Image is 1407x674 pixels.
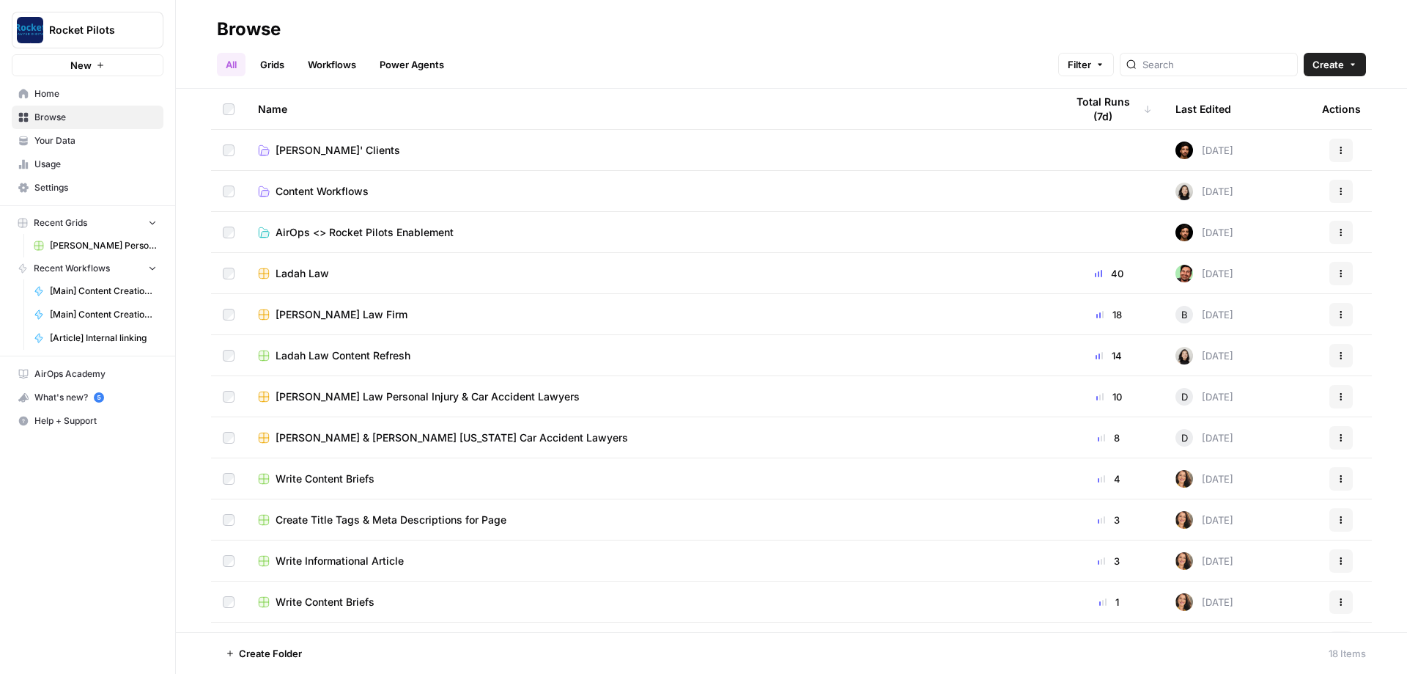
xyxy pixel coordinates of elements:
span: AirOps Academy [34,367,157,381]
a: Write Content Briefs [258,472,1042,486]
div: 3 [1066,513,1152,527]
span: Home [34,87,157,100]
img: t5ef5oef8zpw1w4g2xghobes91mw [1175,183,1193,200]
div: 10 [1066,389,1152,404]
a: [Article] Internal linking [27,326,163,350]
a: Write Content Briefs [258,595,1042,609]
span: Filter [1068,57,1091,72]
a: [PERSON_NAME]' Clients [258,143,1042,158]
span: Write Informational Article [276,554,404,568]
div: Last Edited [1175,89,1231,129]
span: Create Folder [239,646,302,661]
div: 4 [1066,472,1152,486]
a: Usage [12,153,163,176]
button: Workspace: Rocket Pilots [12,12,163,48]
a: Browse [12,106,163,129]
span: [PERSON_NAME] Law Personal Injury & Car Accident Lawyers [276,389,580,404]
button: Recent Workflows [12,257,163,279]
span: Recent Workflows [34,262,110,275]
div: [DATE] [1175,593,1233,611]
span: AirOps <> Rocket Pilots Enablement [276,225,454,240]
a: Settings [12,176,163,199]
div: [DATE] [1175,306,1233,323]
img: s97njzuoxvuhx495axgpmnahud50 [1175,470,1193,488]
span: [Main] Content Creation Article [50,308,157,321]
a: [PERSON_NAME] & [PERSON_NAME] [US_STATE] Car Accident Lawyers [258,431,1042,445]
button: Create [1304,53,1366,76]
a: AirOps <> Rocket Pilots Enablement [258,225,1042,240]
div: Name [258,89,1042,129]
a: Home [12,82,163,106]
a: Your Data [12,129,163,153]
img: s97njzuoxvuhx495axgpmnahud50 [1175,593,1193,611]
span: Ladah Law [276,266,329,281]
a: Create Title Tags & Meta Descriptions for Page [258,513,1042,527]
span: D [1181,431,1188,445]
div: [DATE] [1175,347,1233,365]
div: 3 [1066,554,1152,568]
a: [PERSON_NAME] Law Personal Injury & Car Accident Lawyers [258,389,1042,404]
div: [DATE] [1175,265,1233,282]
a: Content Workflows [258,184,1042,199]
a: All [217,53,245,76]
button: Help + Support [12,409,163,433]
span: [Article] Internal linking [50,331,157,345]
text: 5 [97,394,100,401]
div: 18 [1066,307,1152,322]
div: What's new? [12,387,163,409]
span: Browse [34,111,157,124]
button: What's new? 5 [12,386,163,409]
span: Write Content Briefs [276,472,374,486]
span: Write Content Briefs [276,595,374,609]
span: [PERSON_NAME] Law Firm [276,307,407,322]
span: [PERSON_NAME]' Clients [276,143,400,158]
a: [Main] Content Creation Article [27,303,163,326]
button: Recent Grids [12,212,163,234]
div: Actions [1322,89,1361,129]
span: Usage [34,158,157,171]
button: New [12,54,163,76]
span: New [70,58,92,73]
div: 40 [1066,266,1152,281]
img: t5ef5oef8zpw1w4g2xghobes91mw [1175,347,1193,365]
img: s97njzuoxvuhx495axgpmnahud50 [1175,511,1193,529]
span: [PERSON_NAME] & [PERSON_NAME] [US_STATE] Car Accident Lawyers [276,431,628,445]
span: Rocket Pilots [49,23,138,37]
span: Help + Support [34,414,157,428]
button: Create Folder [217,642,311,665]
div: [DATE] [1175,142,1233,159]
span: B [1181,307,1188,322]
span: Create [1312,57,1344,72]
a: 5 [94,392,104,403]
span: Content Workflows [276,184,369,199]
span: Settings [34,181,157,194]
a: Ladah Law [258,266,1042,281]
div: 18 Items [1329,646,1366,661]
a: [Main] Content Creation Brief [27,279,163,303]
div: Total Runs (7d) [1066,89,1152,129]
span: Ladah Law Content Refresh [276,348,410,363]
div: [DATE] [1175,470,1233,488]
a: Workflows [299,53,365,76]
span: [Main] Content Creation Brief [50,285,157,298]
span: Create Title Tags & Meta Descriptions for Page [276,513,506,527]
span: [PERSON_NAME] Personal Injury & Car Accident Lawyers - Content Refresh [50,239,157,252]
img: Rocket Pilots Logo [17,17,43,43]
a: Power Agents [371,53,453,76]
input: Search [1142,57,1291,72]
a: Grids [251,53,293,76]
div: 1 [1066,595,1152,609]
div: 14 [1066,348,1152,363]
button: Filter [1058,53,1114,76]
a: [PERSON_NAME] Law Firm [258,307,1042,322]
div: [DATE] [1175,429,1233,447]
div: [DATE] [1175,552,1233,570]
div: 8 [1066,431,1152,445]
div: Browse [217,18,281,41]
img: d1tj6q4qn00rgj0pg6jtyq0i5owx [1175,265,1193,282]
span: Recent Grids [34,216,87,230]
div: [DATE] [1175,183,1233,200]
img: wt756mygx0n7rybn42vblmh42phm [1175,142,1193,159]
div: [DATE] [1175,224,1233,241]
div: [DATE] [1175,388,1233,406]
